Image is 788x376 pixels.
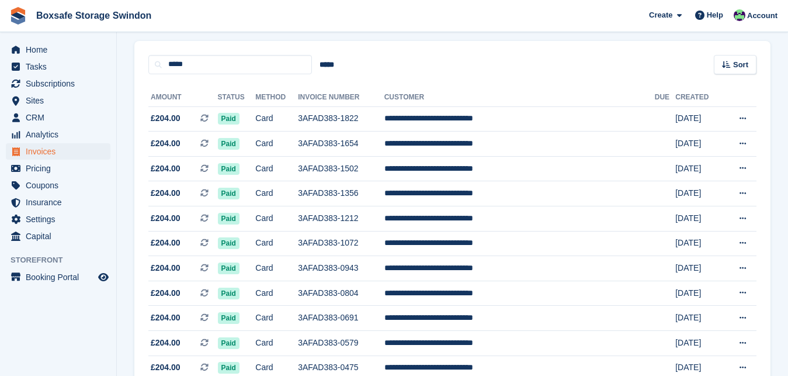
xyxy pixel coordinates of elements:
td: 3AFAD383-0691 [298,306,384,331]
th: Due [655,88,676,107]
span: £204.00 [151,287,180,299]
th: Method [255,88,298,107]
span: Subscriptions [26,75,96,92]
span: Insurance [26,194,96,211]
span: £204.00 [151,361,180,374]
td: Card [255,156,298,181]
span: Tasks [26,58,96,75]
a: menu [6,143,110,160]
img: stora-icon-8386f47178a22dfd0bd8f6a31ec36ba5ce8667c1dd55bd0f319d3a0aa187defe.svg [9,7,27,25]
span: Coupons [26,177,96,194]
span: £204.00 [151,137,180,150]
span: £204.00 [151,337,180,349]
span: Storefront [11,254,116,266]
td: Card [255,181,298,206]
a: menu [6,211,110,227]
th: Created [675,88,722,107]
a: Preview store [96,270,110,284]
a: menu [6,42,110,58]
td: Card [255,206,298,232]
span: Create [649,9,672,21]
span: Pricing [26,160,96,177]
td: Card [255,231,298,256]
span: £204.00 [151,163,180,175]
span: Paid [218,138,239,150]
a: menu [6,160,110,177]
span: Paid [218,188,239,199]
td: 3AFAD383-0804 [298,281,384,306]
a: menu [6,58,110,75]
td: [DATE] [675,181,722,206]
span: Paid [218,263,239,274]
td: Card [255,106,298,132]
span: Paid [218,337,239,349]
a: menu [6,75,110,92]
th: Amount [148,88,218,107]
td: Card [255,132,298,157]
th: Invoice Number [298,88,384,107]
span: Settings [26,211,96,227]
span: Analytics [26,126,96,143]
td: [DATE] [675,331,722,356]
span: Capital [26,228,96,244]
span: CRM [26,109,96,126]
a: menu [6,269,110,285]
span: Home [26,42,96,58]
span: Invoices [26,143,96,160]
td: [DATE] [675,132,722,157]
td: 3AFAD383-1822 [298,106,384,132]
a: Boxsafe Storage Swindon [32,6,156,25]
span: Paid [218,163,239,175]
td: [DATE] [675,306,722,331]
td: 3AFAD383-1654 [298,132,384,157]
span: £204.00 [151,187,180,199]
a: menu [6,92,110,109]
td: [DATE] [675,106,722,132]
td: [DATE] [675,206,722,232]
td: Card [255,281,298,306]
span: Sites [26,92,96,109]
a: menu [6,194,110,211]
a: menu [6,177,110,194]
img: Kim Virabi [734,9,745,21]
span: £204.00 [151,212,180,225]
td: [DATE] [675,281,722,306]
span: £204.00 [151,112,180,125]
a: menu [6,126,110,143]
span: Help [707,9,723,21]
th: Status [218,88,256,107]
span: £204.00 [151,262,180,274]
span: Paid [218,237,239,249]
span: Account [747,10,777,22]
td: 3AFAD383-0579 [298,331,384,356]
span: Sort [733,59,748,71]
span: Paid [218,312,239,324]
span: £204.00 [151,312,180,324]
td: [DATE] [675,156,722,181]
span: Booking Portal [26,269,96,285]
a: menu [6,228,110,244]
td: Card [255,331,298,356]
td: 3AFAD383-1212 [298,206,384,232]
td: Card [255,306,298,331]
td: 3AFAD383-1072 [298,231,384,256]
td: 3AFAD383-1502 [298,156,384,181]
span: Paid [218,213,239,225]
td: [DATE] [675,256,722,281]
td: 3AFAD383-0943 [298,256,384,281]
a: menu [6,109,110,126]
td: [DATE] [675,231,722,256]
span: £204.00 [151,237,180,249]
span: Paid [218,362,239,374]
td: 3AFAD383-1356 [298,181,384,206]
th: Customer [384,88,655,107]
span: Paid [218,113,239,125]
td: Card [255,256,298,281]
span: Paid [218,288,239,299]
